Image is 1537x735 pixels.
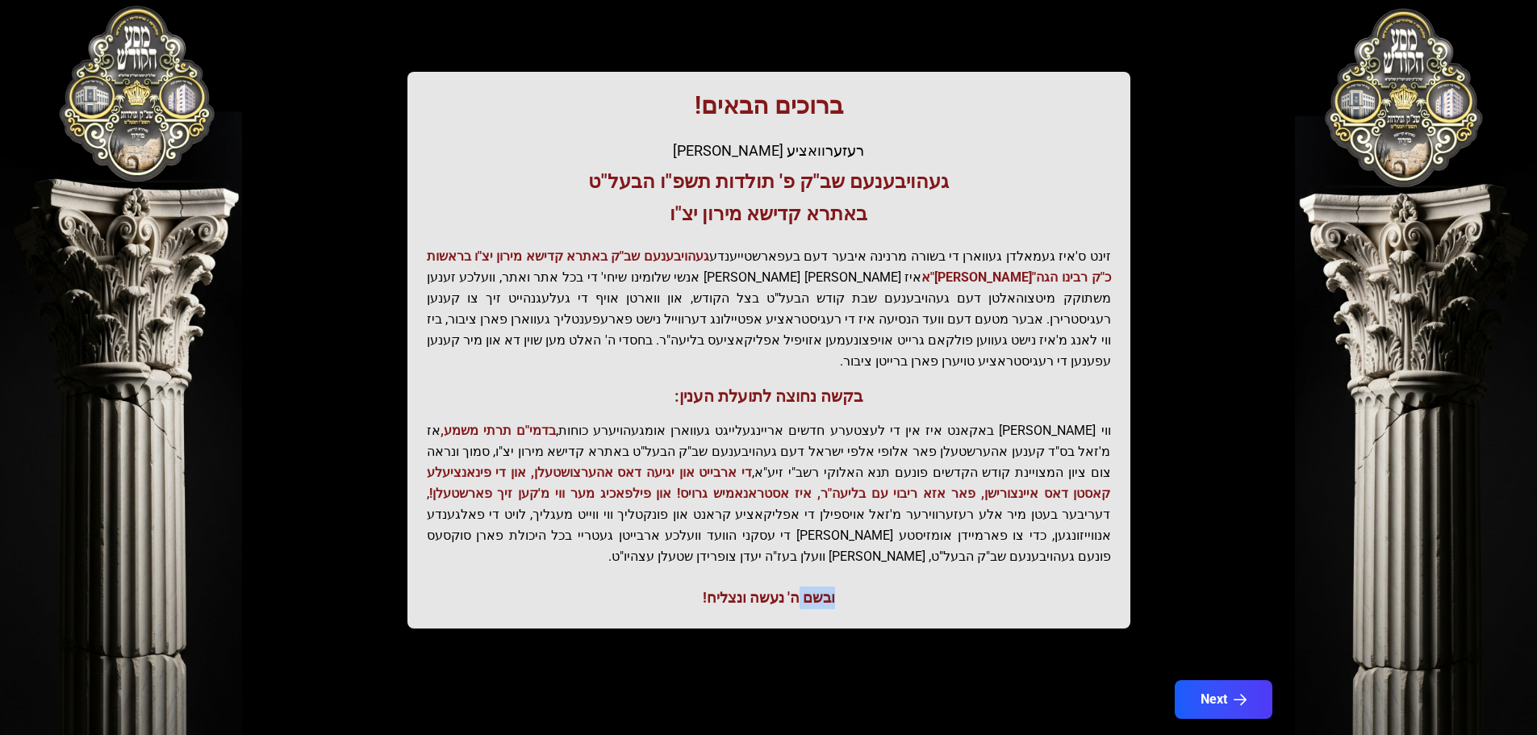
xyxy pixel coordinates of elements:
h3: געהויבענעם שב"ק פ' תולדות תשפ"ו הבעל"ט [427,169,1111,194]
span: די ארבייט און יגיעה דאס אהערצושטעלן, און די פינאנציעלע קאסטן דאס איינצורישן, פאר אזא ריבוי עם בלי... [427,465,1111,501]
span: געהויבענעם שב"ק באתרא קדישא מירון יצ"ו בראשות כ"ק רבינו הגה"[PERSON_NAME]"א [427,248,1111,285]
span: בדמי"ם תרתי משמע, [441,423,556,438]
h3: באתרא קדישא מירון יצ"ו [427,201,1111,227]
div: ובשם ה' נעשה ונצליח! [427,587,1111,609]
button: Next [1175,680,1272,719]
div: רעזערוואציע [PERSON_NAME] [427,140,1111,162]
h1: ברוכים הבאים! [427,91,1111,120]
h3: בקשה נחוצה לתועלת הענין: [427,385,1111,407]
p: ווי [PERSON_NAME] באקאנט איז אין די לעצטערע חדשים אריינגעלייגט געווארן אומגעהויערע כוחות, אז מ'זא... [427,420,1111,567]
p: זינט ס'איז געמאלדן געווארן די בשורה מרנינה איבער דעם בעפארשטייענדע איז [PERSON_NAME] [PERSON_NAME... [427,246,1111,372]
